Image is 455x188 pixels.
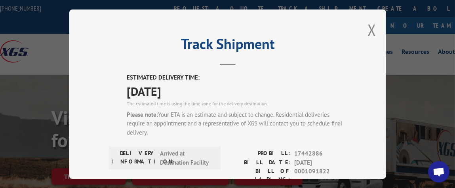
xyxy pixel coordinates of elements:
strong: Please note: [127,110,158,118]
span: [DATE] [127,82,346,100]
label: PROBILL: [228,149,290,158]
label: ESTIMATED DELIVERY TIME: [127,73,346,82]
span: Arrived at Destination Facility [160,149,213,167]
span: 17442886 [294,149,346,158]
span: 0001091822 [294,167,346,184]
label: BILL OF LADING: [228,167,290,184]
div: Your ETA is an estimate and subject to change. Residential deliveries require an appointment and ... [127,110,346,137]
div: The estimated time is using the time zone for the delivery destination. [127,100,346,107]
div: Open chat [428,161,449,182]
h2: Track Shipment [109,38,346,53]
label: BILL DATE: [228,158,290,167]
label: DELIVERY INFORMATION: [111,149,156,167]
button: Close modal [367,19,376,40]
span: [DATE] [294,158,346,167]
